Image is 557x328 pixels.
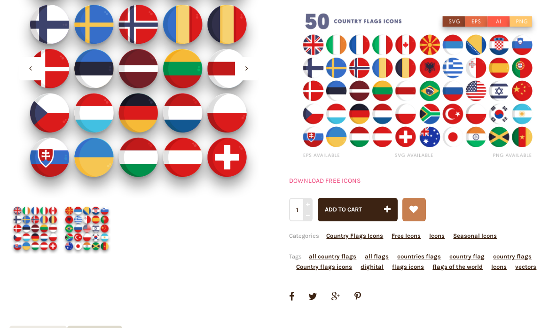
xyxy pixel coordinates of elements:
[326,232,383,239] a: Country Flags Icons
[493,253,532,260] a: country flags
[453,232,497,239] a: Seasonal Icons
[61,203,113,254] img: Country Flags Icons Cover
[289,0,548,172] img: Country Flags icons png/svg/eps
[392,263,424,270] a: flags icons
[289,198,311,221] input: Qty
[318,198,398,221] button: Add to cart
[392,232,421,239] a: Free Icons
[429,232,445,239] a: Icons
[325,206,362,213] span: Add to cart
[289,253,536,270] span: Tags
[9,203,61,254] img: Country Flags Icons
[361,263,384,270] a: dighital
[309,253,356,260] a: all country flags
[491,263,507,270] a: Icons
[449,253,485,260] a: country flag
[296,263,352,270] a: Country flags icons
[397,253,441,260] a: countries flags
[289,232,497,239] span: Categories
[365,253,389,260] a: all flags
[289,177,361,185] a: DOWNLOAD FREE ICONS
[432,263,483,270] a: flags of the world
[515,263,536,270] a: vectors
